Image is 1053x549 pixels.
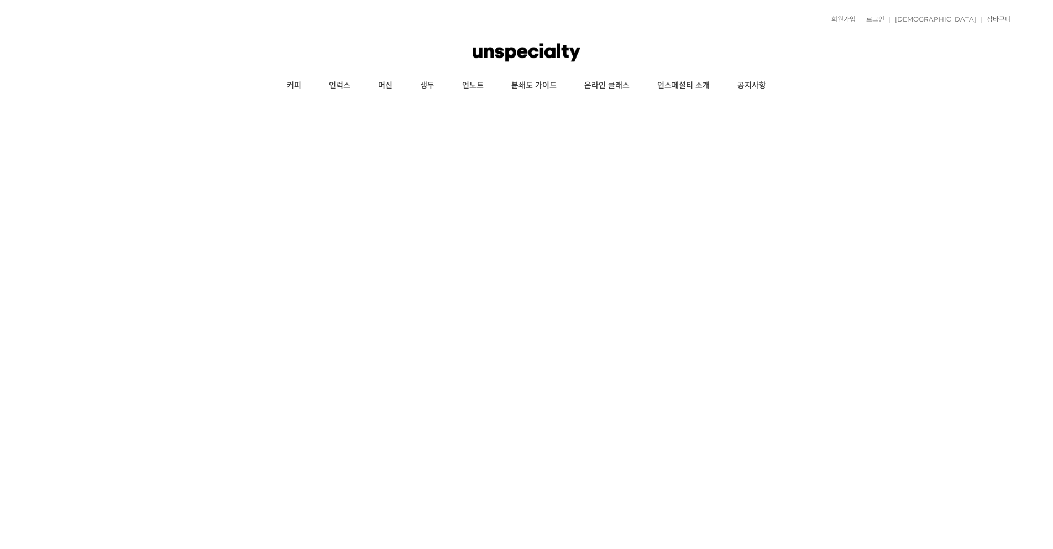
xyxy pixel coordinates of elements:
a: 회원가입 [826,16,856,23]
a: 생두 [406,72,448,100]
img: 언스페셜티 몰 [473,36,580,69]
a: 언스페셜티 소개 [643,72,724,100]
a: 언노트 [448,72,497,100]
a: 언럭스 [315,72,364,100]
a: 커피 [273,72,315,100]
a: 머신 [364,72,406,100]
a: 공지사항 [724,72,780,100]
a: 장바구니 [981,16,1011,23]
a: [DEMOGRAPHIC_DATA] [889,16,976,23]
a: 로그인 [861,16,884,23]
a: 분쇄도 가이드 [497,72,570,100]
a: 온라인 클래스 [570,72,643,100]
